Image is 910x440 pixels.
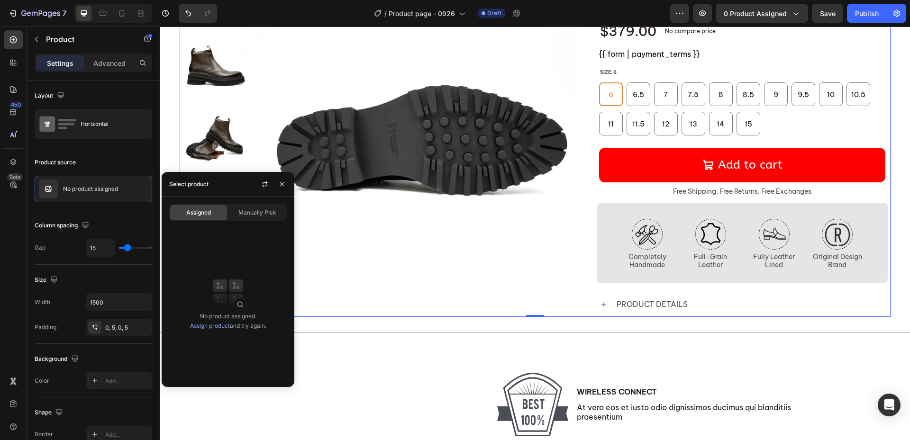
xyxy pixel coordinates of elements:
[22,218,90,286] img: Brown Brogue Leather Chelsea Boots DIVINCH
[160,27,910,440] iframe: Design area
[448,93,454,102] span: 11
[651,226,705,242] p: original design brand
[62,8,66,19] p: 7
[473,93,485,102] span: 11.5
[22,5,90,72] img: Brown Brogue Leather Chelsea Boots DIVINCH
[417,376,652,396] p: At vero eos et iusto odio dignissimos ducimus qui blanditiis praesentium
[820,9,836,18] span: Save
[585,93,592,102] span: 15
[179,4,217,23] div: Undo/Redo
[878,394,901,416] div: Open Intercom Messenger
[536,192,566,223] img: gempages_583776568153736003-5f75ef72-5b07-4939-80b1-019e11602ca1.svg
[105,377,150,386] div: Add...
[63,186,118,192] p: No product assigned
[22,147,90,215] img: Brown Brogue Leather Chelsea Boots DIVINCH
[169,180,209,189] div: Select product
[9,101,23,108] div: 450
[190,322,230,329] a: Assign product
[847,4,887,23] button: Publish
[438,159,728,171] p: free shipping. free returns. free exchanges
[190,312,266,331] div: No product assigned. and try again.
[557,93,565,102] span: 14
[530,93,537,102] span: 13
[35,377,49,385] div: Color
[528,63,539,72] span: 7.5
[105,323,150,332] div: 0, 5, 0, 5
[855,9,879,18] div: Publish
[337,346,409,410] img: gempages_583776568153736003-efe74283-8d1f-4f9e-b9d3-f29375c3d410.svg
[93,58,126,68] p: Advanced
[86,239,115,256] input: Auto
[439,41,458,51] legend: SIZE: 6
[449,63,454,72] span: 6
[692,63,706,72] span: 10.5
[638,63,649,72] span: 9.5
[599,192,630,223] img: gempages_583776568153736003-132f3919-b372-491b-8917-0cf17cf7f4b8.png
[457,271,528,285] p: PRODUCT DETAILS
[238,208,276,217] span: Manually Pick
[35,274,60,287] div: Size
[35,219,91,232] div: Column spacing
[35,158,76,167] div: Product source
[473,63,484,72] span: 6.5
[505,2,556,8] p: No compare price
[35,90,66,102] div: Layout
[35,353,81,366] div: Background
[587,226,641,242] p: fully leather lined
[524,226,578,242] p: full-grain leather
[502,93,510,102] span: 12
[439,121,726,156] button: Add to cart
[47,58,73,68] p: Settings
[86,294,152,311] input: Auto
[487,9,501,18] span: Draft
[559,63,564,72] span: 8
[22,76,90,144] img: Brown Brogue Leather Chelsea Boots DIVINCH
[48,247,64,263] button: Carousel Next Arrow
[35,406,65,419] div: Shape
[716,4,808,23] button: 0 product assigned
[812,4,843,23] button: Save
[439,22,728,33] div: {{ form | payment_terms }}
[81,113,138,135] div: Horizontal
[7,173,23,181] div: Beta
[558,131,623,146] div: Add to cart
[389,9,455,18] span: Product page - 0926
[504,63,508,72] span: 7
[472,192,503,223] img: Describes the appearance of the image
[724,9,787,18] span: 0 product assigned
[461,226,515,242] p: completely handmade
[35,298,50,306] div: Width
[662,192,693,223] img: gempages_583776568153736003-6ca31d01-c7db-4bff-81eb-8f1a191092a6.png
[46,34,127,45] p: Product
[35,430,53,439] div: Border
[4,4,71,23] button: 7
[39,180,58,198] img: no image transparent
[417,360,652,370] p: Wireless Connect
[583,63,594,72] span: 8.5
[667,63,675,72] span: 10
[186,208,211,217] span: Assigned
[209,274,247,312] img: collections
[35,323,56,332] div: Padding
[614,63,619,72] span: 9
[105,431,150,439] div: Add...
[35,243,45,252] div: Gap
[384,9,387,18] span: /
